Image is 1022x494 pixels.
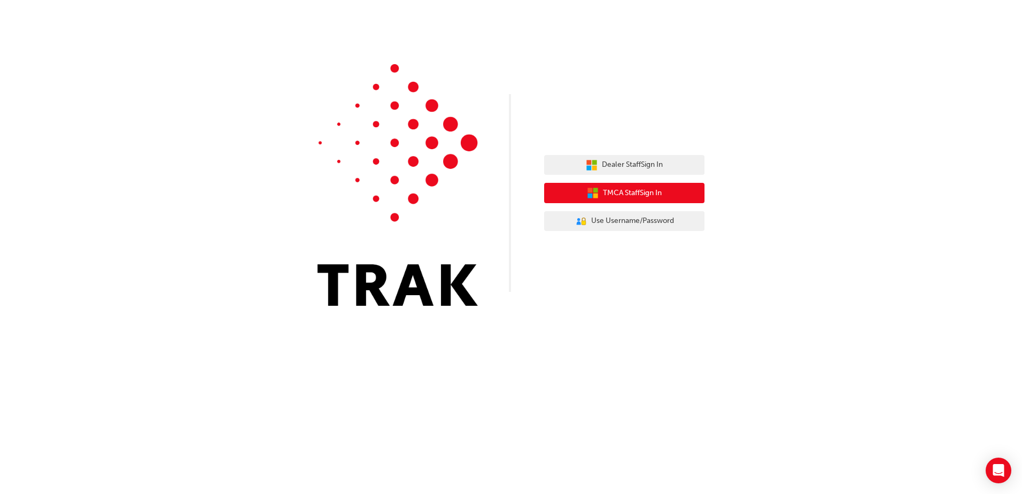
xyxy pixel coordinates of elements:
span: Dealer Staff Sign In [602,159,663,171]
span: TMCA Staff Sign In [603,187,662,199]
img: Trak [318,64,478,306]
button: TMCA StaffSign In [544,183,704,203]
button: Dealer StaffSign In [544,155,704,175]
div: Open Intercom Messenger [986,458,1011,483]
span: Use Username/Password [591,215,674,227]
button: Use Username/Password [544,211,704,231]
